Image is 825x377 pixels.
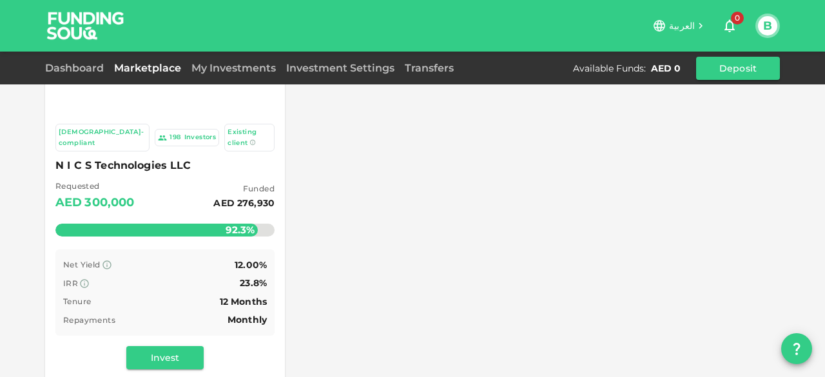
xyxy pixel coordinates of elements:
a: Dashboard [45,62,109,74]
a: Marketplace [109,62,186,74]
span: Existing client [228,128,257,147]
div: 198 [170,132,181,143]
div: AED 0 [651,62,681,75]
div: Investors [184,132,217,143]
span: Requested [55,180,135,193]
span: 12.00% [235,259,267,271]
span: IRR [63,278,78,288]
button: B [758,16,777,35]
a: Investment Settings [281,62,400,74]
span: Net Yield [63,260,101,269]
span: N I C S Technologies LLC [55,157,275,175]
span: 12 Months [220,296,267,307]
span: 0 [731,12,744,24]
div: [DEMOGRAPHIC_DATA]-compliant [59,127,146,148]
button: Deposit [696,57,780,80]
button: Invest [126,346,204,369]
a: Transfers [400,62,459,74]
span: Tenure [63,296,91,306]
span: العربية [669,20,695,32]
button: question [781,333,812,364]
div: Available Funds : [573,62,646,75]
span: Repayments [63,315,115,325]
a: My Investments [186,62,281,74]
span: Funded [213,182,275,195]
span: Monthly [228,314,267,325]
span: 23.8% [240,277,267,289]
button: 0 [717,13,742,39]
